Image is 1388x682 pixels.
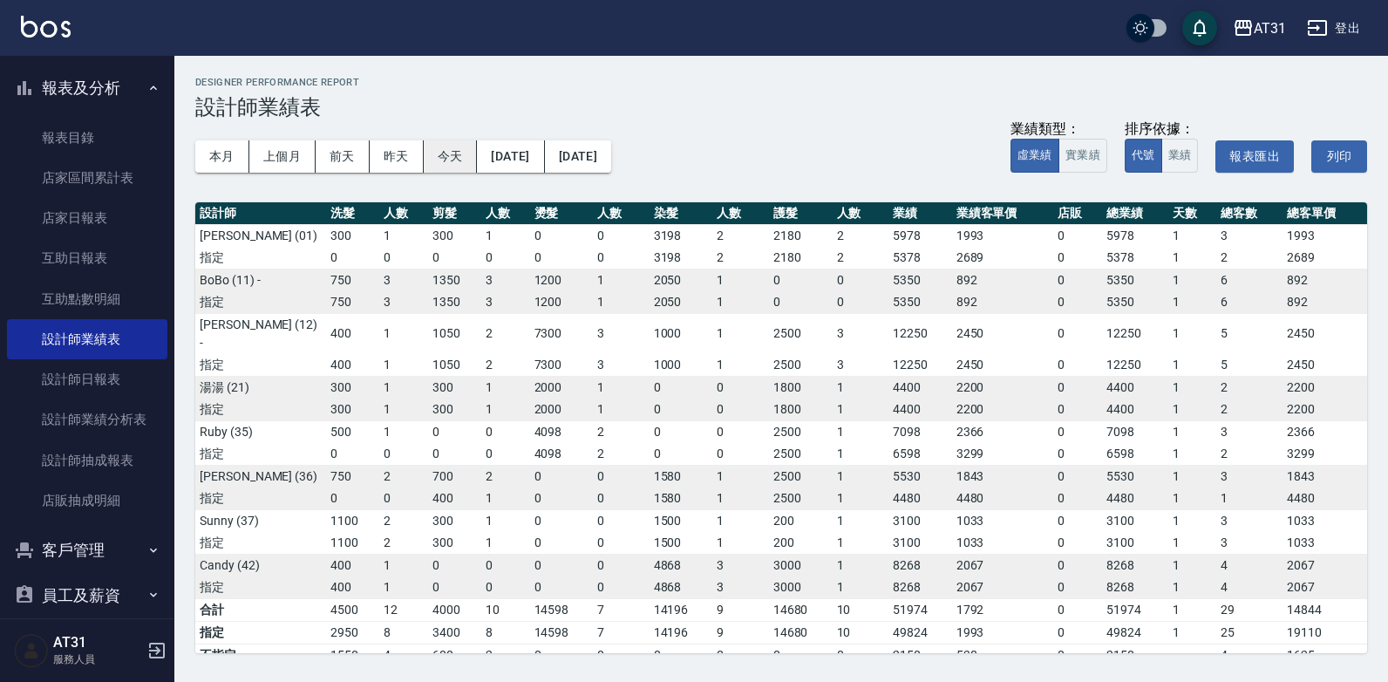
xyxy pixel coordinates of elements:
[1168,354,1217,377] td: 1
[530,420,594,443] td: 4098
[1216,399,1283,421] td: 2
[1053,202,1102,225] th: 店販
[833,488,888,510] td: 1
[1168,509,1217,532] td: 1
[370,140,424,173] button: 昨天
[952,224,1054,247] td: 1993
[833,224,888,247] td: 2
[952,376,1054,399] td: 2200
[888,420,952,443] td: 7098
[379,202,428,225] th: 人數
[952,291,1054,314] td: 892
[1053,269,1102,291] td: 0
[888,224,952,247] td: 5978
[481,291,530,314] td: 3
[1168,291,1217,314] td: 1
[650,224,713,247] td: 3198
[1182,10,1217,45] button: save
[833,247,888,269] td: 2
[530,443,594,466] td: 4098
[195,399,326,421] td: 指定
[593,509,649,532] td: 0
[1216,443,1283,466] td: 2
[530,202,594,225] th: 燙髮
[530,376,594,399] td: 2000
[481,509,530,532] td: 1
[530,247,594,269] td: 0
[1053,399,1102,421] td: 0
[14,633,49,668] img: Person
[1102,247,1168,269] td: 5378
[53,651,142,667] p: 服務人員
[481,420,530,443] td: 0
[952,247,1054,269] td: 2689
[1168,443,1217,466] td: 1
[650,420,713,443] td: 0
[326,202,379,225] th: 洗髮
[1168,376,1217,399] td: 1
[1226,10,1293,46] button: AT31
[712,399,768,421] td: 0
[1058,139,1107,173] button: 實業績
[1216,376,1283,399] td: 2
[1216,509,1283,532] td: 3
[379,269,428,291] td: 3
[1283,269,1367,291] td: 892
[326,420,379,443] td: 500
[428,376,481,399] td: 300
[195,224,326,247] td: [PERSON_NAME] (01)
[7,440,167,481] a: 設計師抽成報表
[888,399,952,421] td: 4400
[593,465,649,488] td: 0
[769,247,833,269] td: 2180
[1102,376,1168,399] td: 4400
[53,634,142,651] h5: AT31
[530,465,594,488] td: 0
[428,291,481,314] td: 1350
[952,269,1054,291] td: 892
[379,488,428,510] td: 0
[712,313,768,354] td: 1
[530,488,594,510] td: 0
[326,465,379,488] td: 750
[593,224,649,247] td: 0
[428,509,481,532] td: 300
[593,313,649,354] td: 3
[326,532,379,555] td: 1100
[833,420,888,443] td: 1
[7,198,167,238] a: 店家日報表
[481,465,530,488] td: 2
[712,465,768,488] td: 1
[769,465,833,488] td: 2500
[195,443,326,466] td: 指定
[7,528,167,573] button: 客戶管理
[1283,376,1367,399] td: 2200
[326,291,379,314] td: 750
[650,488,713,510] td: 1580
[1283,354,1367,377] td: 2450
[1102,291,1168,314] td: 5350
[650,313,713,354] td: 1000
[1053,247,1102,269] td: 0
[7,319,167,359] a: 設計師業績表
[833,465,888,488] td: 1
[379,509,428,532] td: 2
[326,399,379,421] td: 300
[650,202,713,225] th: 染髮
[1102,354,1168,377] td: 12250
[195,354,326,377] td: 指定
[1102,269,1168,291] td: 5350
[833,509,888,532] td: 1
[1102,443,1168,466] td: 6598
[195,140,249,173] button: 本月
[593,399,649,421] td: 1
[712,224,768,247] td: 2
[326,247,379,269] td: 0
[326,443,379,466] td: 0
[952,420,1054,443] td: 2366
[530,291,594,314] td: 1200
[888,354,952,377] td: 12250
[1102,509,1168,532] td: 3100
[326,354,379,377] td: 400
[1254,17,1286,39] div: AT31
